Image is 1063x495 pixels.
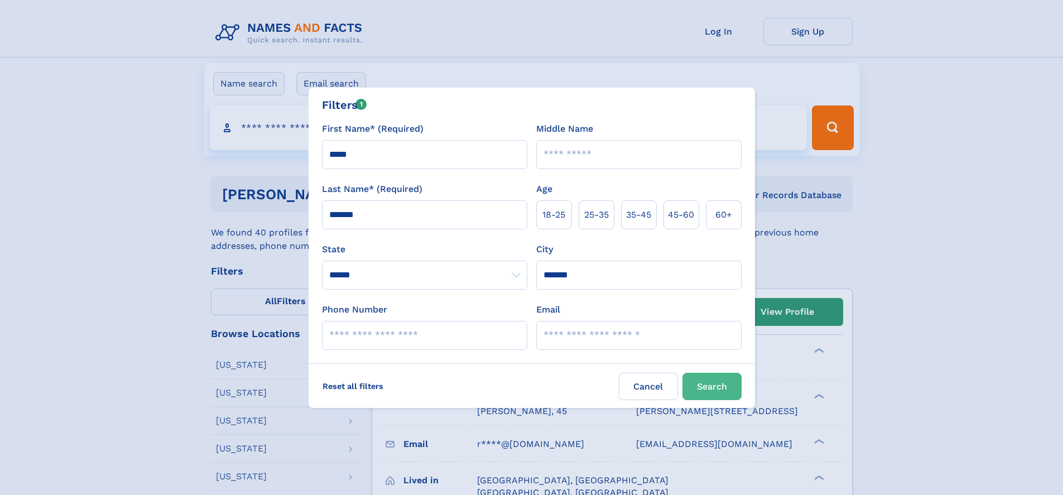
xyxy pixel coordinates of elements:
label: Cancel [619,373,678,400]
label: Email [536,303,560,316]
label: Phone Number [322,303,387,316]
label: Last Name* (Required) [322,182,422,196]
span: 45‑60 [668,208,694,222]
label: City [536,243,553,256]
span: 60+ [715,208,732,222]
label: Middle Name [536,122,593,136]
label: State [322,243,527,256]
span: 18‑25 [542,208,565,222]
button: Search [682,373,742,400]
label: Age [536,182,552,196]
label: First Name* (Required) [322,122,424,136]
div: Filters [322,97,367,113]
label: Reset all filters [315,373,391,400]
span: 25‑35 [584,208,609,222]
span: 35‑45 [626,208,651,222]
